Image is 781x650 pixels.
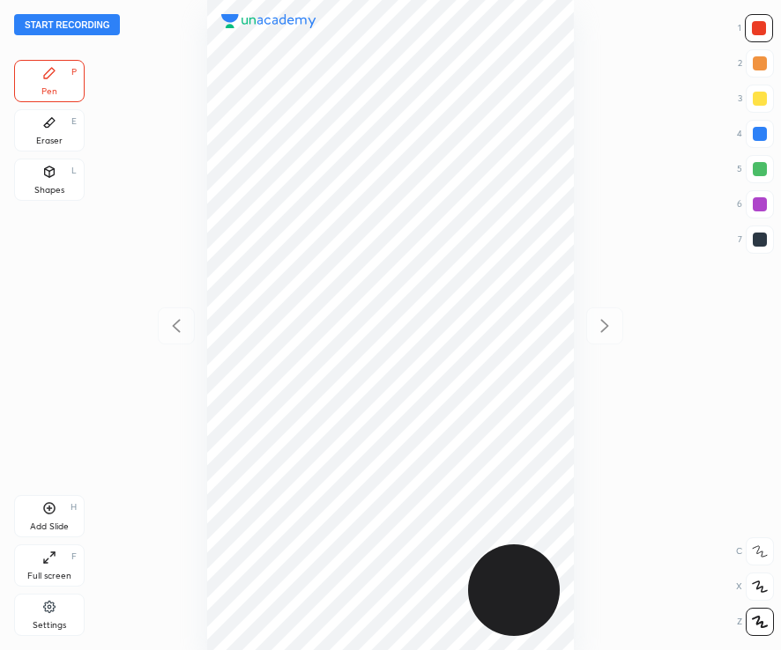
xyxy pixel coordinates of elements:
[71,68,77,77] div: P
[738,14,773,42] div: 1
[71,117,77,126] div: E
[221,14,316,28] img: logo.38c385cc.svg
[738,225,774,254] div: 7
[737,155,774,183] div: 5
[34,186,64,195] div: Shapes
[736,537,774,565] div: C
[71,166,77,175] div: L
[737,120,774,148] div: 4
[33,621,66,630] div: Settings
[737,608,774,636] div: Z
[41,87,57,96] div: Pen
[30,522,69,531] div: Add Slide
[737,190,774,218] div: 6
[14,14,120,35] button: Start recording
[71,552,77,561] div: F
[738,85,774,113] div: 3
[71,503,77,512] div: H
[738,49,774,78] div: 2
[36,137,63,145] div: Eraser
[736,572,774,601] div: X
[27,572,71,580] div: Full screen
